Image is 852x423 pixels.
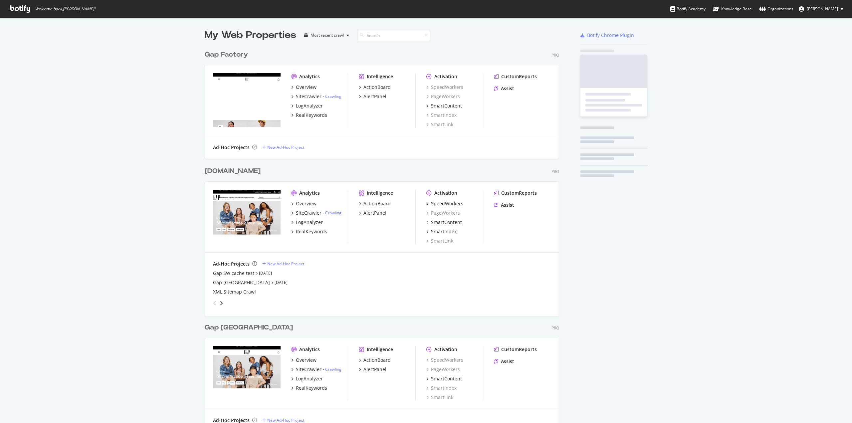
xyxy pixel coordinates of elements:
div: RealKeywords [296,228,327,235]
a: AlertPanel [359,366,386,373]
a: CustomReports [494,190,537,196]
div: LogAnalyzer [296,375,323,382]
div: Ad-Hoc Projects [213,144,250,151]
a: SpeedWorkers [426,200,463,207]
div: ActionBoard [363,357,391,363]
div: Pro [551,52,559,58]
a: Gap [GEOGRAPHIC_DATA] [213,279,270,286]
a: SmartIndex [426,385,457,391]
div: PageWorkers [426,366,460,373]
a: Botify Chrome Plugin [580,32,634,39]
div: SmartContent [431,103,462,109]
a: SpeedWorkers [426,84,463,91]
div: AlertPanel [363,366,386,373]
img: Gapfactory.com [213,73,281,127]
a: New Ad-Hoc Project [262,261,304,267]
a: SiteCrawler- Crawling [291,366,341,373]
div: angle-left [210,298,219,309]
div: CustomReports [501,346,537,353]
button: [PERSON_NAME] [793,4,849,14]
a: SmartContent [426,103,462,109]
a: PageWorkers [426,210,460,216]
div: New Ad-Hoc Project [267,144,304,150]
div: CustomReports [501,73,537,80]
span: Welcome back, [PERSON_NAME] ! [35,6,95,12]
div: Activation [434,73,457,80]
div: SmartLink [426,121,453,128]
input: Search [357,30,430,41]
a: ActionBoard [359,200,391,207]
div: Intelligence [367,73,393,80]
div: SpeedWorkers [431,200,463,207]
div: Overview [296,84,317,91]
div: RealKeywords [296,112,327,118]
div: AlertPanel [363,210,386,216]
a: CustomReports [494,346,537,353]
div: Intelligence [367,190,393,196]
div: SmartContent [431,219,462,226]
a: New Ad-Hoc Project [262,144,304,150]
div: Organizations [759,6,793,12]
div: SiteCrawler [296,366,321,373]
a: ActionBoard [359,357,391,363]
a: XML Sitemap Crawl [213,289,256,295]
a: Gap Factory [205,50,251,60]
div: - [323,210,341,216]
a: Gap SW cache test [213,270,254,277]
a: [DATE] [275,280,288,285]
a: SmartLink [426,238,453,244]
a: Overview [291,200,317,207]
div: Overview [296,357,317,363]
div: - [323,366,341,372]
div: ActionBoard [363,200,391,207]
a: Gap [GEOGRAPHIC_DATA] [205,323,296,332]
a: Crawling [325,366,341,372]
div: Assist [501,202,514,208]
a: SmartContent [426,219,462,226]
img: Gap.com [213,190,281,244]
a: Assist [494,85,514,92]
div: angle-right [219,300,224,307]
a: LogAnalyzer [291,375,323,382]
button: Most recent crawl [302,30,352,41]
div: Activation [434,346,457,353]
a: PageWorkers [426,93,460,100]
a: Assist [494,358,514,365]
a: Assist [494,202,514,208]
a: Crawling [325,210,341,216]
div: [DOMAIN_NAME] [205,166,261,176]
div: Ad-Hoc Projects [213,261,250,267]
div: Overview [296,200,317,207]
div: SiteCrawler [296,93,321,100]
a: RealKeywords [291,112,327,118]
a: Overview [291,84,317,91]
a: SmartIndex [426,228,457,235]
div: Activation [434,190,457,196]
a: [DATE] [259,270,272,276]
div: SmartContent [431,375,462,382]
a: AlertPanel [359,210,386,216]
div: Assist [501,358,514,365]
a: SpeedWorkers [426,357,463,363]
a: LogAnalyzer [291,219,323,226]
a: RealKeywords [291,385,327,391]
div: SmartIndex [431,228,457,235]
div: Pro [551,325,559,331]
a: SmartLink [426,394,453,401]
a: ActionBoard [359,84,391,91]
div: Pro [551,169,559,174]
div: RealKeywords [296,385,327,391]
div: AlertPanel [363,93,386,100]
span: Greg M [807,6,838,12]
div: Gap Factory [205,50,248,60]
div: My Web Properties [205,29,296,42]
div: Gap [GEOGRAPHIC_DATA] [205,323,293,332]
